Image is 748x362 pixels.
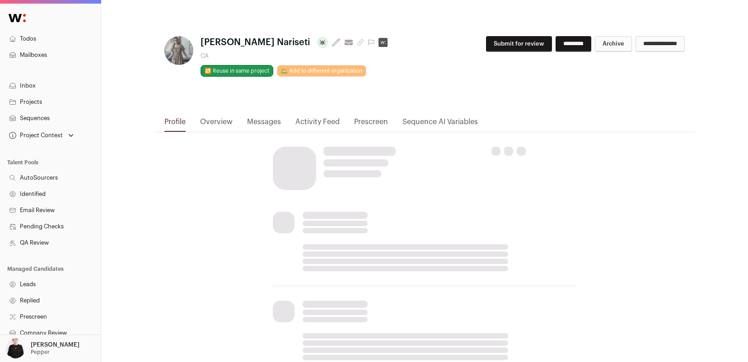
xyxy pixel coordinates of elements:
a: 🏡 Add to different organization [277,65,366,77]
span: [PERSON_NAME] Nariseti [201,36,310,49]
a: Sequence AI Variables [402,116,478,132]
button: Open dropdown [7,129,75,142]
button: Archive [595,36,632,52]
button: Submit for review [486,36,552,52]
a: Profile [164,116,186,132]
p: [PERSON_NAME] [31,341,79,348]
div: CA [201,52,391,60]
button: Open dropdown [4,339,81,358]
a: Activity Feed [295,116,340,132]
img: 3b67ae459f29dc0410dd5dfc3c630a99df89d88cba2874d6c95cdcd6b8a07203.jpg [164,36,193,65]
a: Messages [247,116,281,132]
p: Pepper [31,348,50,356]
img: 9240684-medium_jpg [5,339,25,358]
div: Project Context [7,132,63,139]
a: Prescreen [354,116,388,132]
button: 🔂 Reuse in same project [201,65,273,77]
img: Wellfound [4,9,31,27]
a: Overview [200,116,233,132]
